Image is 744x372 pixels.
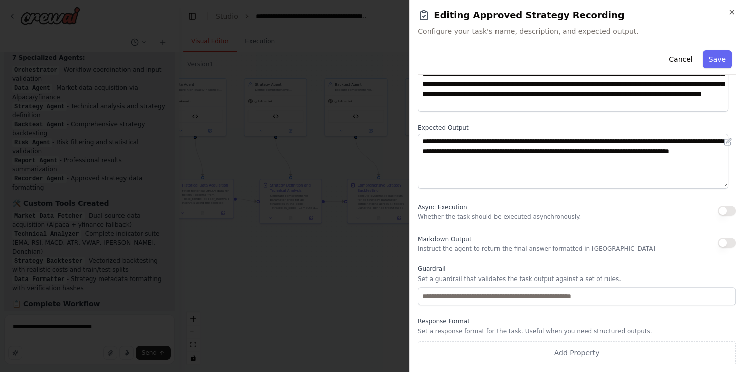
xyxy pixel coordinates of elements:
[703,50,732,68] button: Save
[418,341,736,364] button: Add Property
[418,124,736,132] label: Expected Output
[722,136,734,148] button: Open in editor
[418,213,581,221] p: Whether the task should be executed asynchronously.
[418,265,736,273] label: Guardrail
[418,245,655,253] p: Instruct the agent to return the final answer formatted in [GEOGRAPHIC_DATA]
[418,327,736,335] p: Set a response format for the task. Useful when you need structured outputs.
[663,50,698,68] button: Cancel
[418,204,467,211] span: Async Execution
[418,275,736,283] p: Set a guardrail that validates the task output against a set of rules.
[418,236,471,243] span: Markdown Output
[418,8,736,22] h2: Editing Approved Strategy Recording
[418,26,736,36] span: Configure your task's name, description, and expected output.
[418,317,736,325] label: Response Format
